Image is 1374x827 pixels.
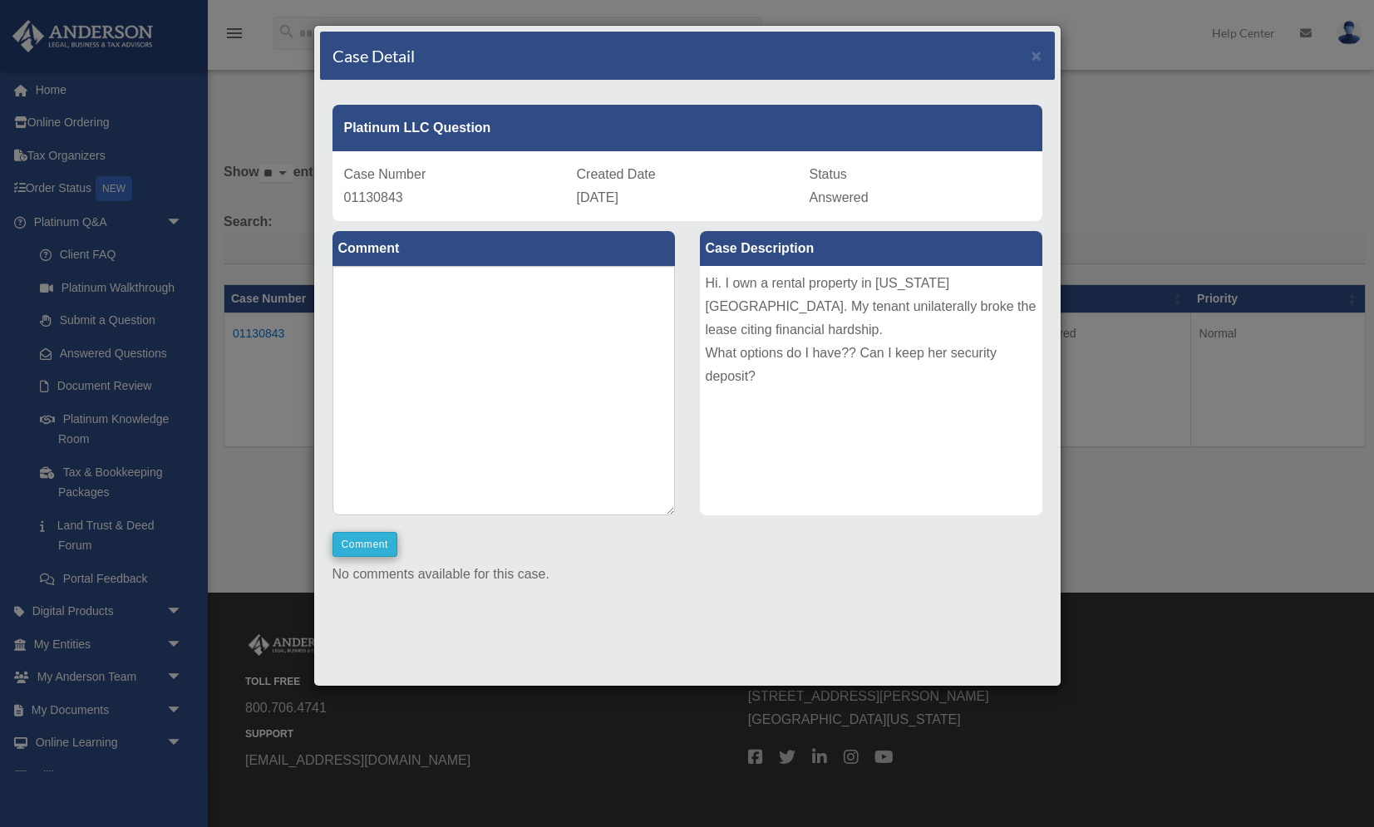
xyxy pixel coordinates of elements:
button: Close [1032,47,1042,64]
div: Hi. I own a rental property in [US_STATE][GEOGRAPHIC_DATA]. My tenant unilaterally broke the leas... [700,266,1042,515]
span: Status [810,167,847,181]
button: Comment [332,532,398,557]
span: Answered [810,190,869,204]
label: Comment [332,231,675,266]
div: Platinum LLC Question [332,105,1042,151]
span: Created Date [577,167,656,181]
p: No comments available for this case. [332,563,1042,586]
h4: Case Detail [332,44,415,67]
span: × [1032,46,1042,65]
span: Case Number [344,167,426,181]
span: [DATE] [577,190,618,204]
span: 01130843 [344,190,403,204]
label: Case Description [700,231,1042,266]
